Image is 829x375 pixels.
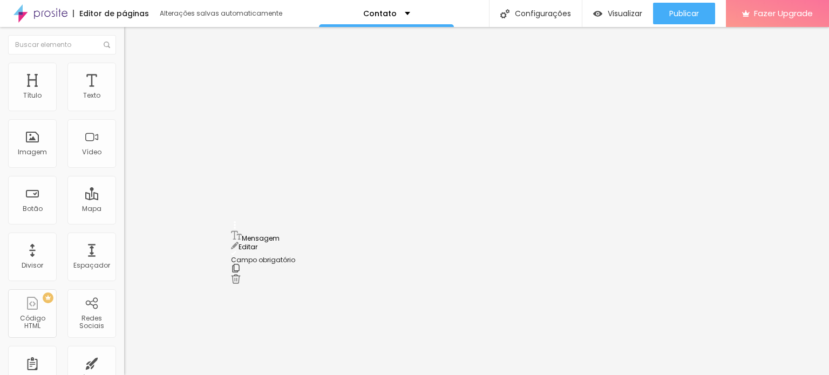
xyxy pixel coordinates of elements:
[653,3,715,24] button: Publicar
[23,92,42,99] div: Título
[11,315,53,330] div: Código HTML
[22,262,43,269] div: Divisor
[160,10,284,17] div: Alterações salvas automaticamente
[73,10,149,17] div: Editor de páginas
[363,10,397,17] p: Contato
[500,9,509,18] img: Icone
[608,9,642,18] span: Visualizar
[73,262,110,269] div: Espaçador
[754,9,813,18] span: Fazer Upgrade
[18,148,47,156] div: Imagem
[23,205,43,213] div: Botão
[593,9,602,18] img: view-1.svg
[669,9,699,18] span: Publicar
[70,315,113,330] div: Redes Sociais
[124,27,829,375] iframe: Editor
[82,148,101,156] div: Vídeo
[582,3,653,24] button: Visualizar
[104,42,110,48] img: Icone
[8,35,116,54] input: Buscar elemento
[82,205,101,213] div: Mapa
[83,92,100,99] div: Texto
